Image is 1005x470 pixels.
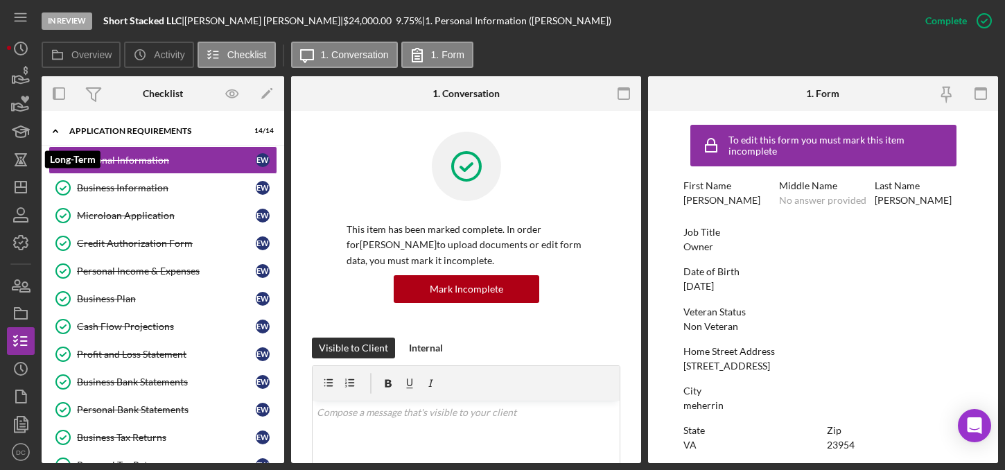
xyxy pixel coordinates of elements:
div: E W [256,236,270,250]
div: Owner [683,241,713,252]
a: Personal InformationEW [49,146,277,174]
div: Non Veteran [683,321,738,332]
a: Personal Income & ExpensesEW [49,257,277,285]
div: Middle Name [779,180,868,191]
div: E W [256,153,270,167]
div: 1. Conversation [432,88,500,99]
button: Complete [911,7,998,35]
div: In Review [42,12,92,30]
div: E W [256,320,270,333]
div: City [683,385,963,397]
div: 1. Form [806,88,839,99]
div: Business Plan [77,293,256,304]
button: Internal [402,338,450,358]
div: 23954 [827,439,855,451]
label: Activity [154,49,184,60]
a: Business PlanEW [49,285,277,313]
div: Visible to Client [319,338,388,358]
a: Business Tax ReturnsEW [49,424,277,451]
div: [STREET_ADDRESS] [683,360,770,372]
div: Cash Flow Projections [77,321,256,332]
div: VA [683,439,697,451]
a: Microloan ApplicationEW [49,202,277,229]
div: E W [256,347,270,361]
button: Visible to Client [312,338,395,358]
a: Profit and Loss StatementEW [49,340,277,368]
div: [PERSON_NAME] [683,195,760,206]
div: Profit and Loss Statement [77,349,256,360]
div: Checklist [143,88,183,99]
div: State [683,425,820,436]
button: Overview [42,42,121,68]
div: [PERSON_NAME] [875,195,952,206]
div: Home Street Address [683,346,963,357]
div: To edit this form you must mark this item incomplete [728,134,953,157]
div: Last Name [875,180,963,191]
a: Personal Bank StatementsEW [49,396,277,424]
div: Open Intercom Messenger [958,409,991,442]
div: Date of Birth [683,266,963,277]
a: Credit Authorization FormEW [49,229,277,257]
div: First Name [683,180,772,191]
div: meherrin [683,400,724,411]
button: DC [7,438,35,466]
div: Zip [827,425,963,436]
label: 1. Form [431,49,464,60]
div: Internal [409,338,443,358]
div: Personal Information [77,155,256,166]
div: [DATE] [683,281,714,292]
button: 1. Conversation [291,42,398,68]
div: Mark Incomplete [430,275,503,303]
button: Checklist [198,42,276,68]
div: E W [256,264,270,278]
div: Job Title [683,227,963,238]
div: E W [256,430,270,444]
div: E W [256,181,270,195]
div: | 1. Personal Information ([PERSON_NAME]) [422,15,611,26]
div: [PERSON_NAME] [PERSON_NAME] | [184,15,343,26]
div: | [103,15,184,26]
a: Business InformationEW [49,174,277,202]
div: No answer provided [779,195,866,206]
text: DC [16,449,26,456]
div: Business Tax Returns [77,432,256,443]
div: Business Bank Statements [77,376,256,388]
div: Business Information [77,182,256,193]
div: Personal Bank Statements [77,404,256,415]
div: 14 / 14 [249,127,274,135]
p: This item has been marked complete. In order for [PERSON_NAME] to upload documents or edit form d... [347,222,586,268]
div: Credit Authorization Form [77,238,256,249]
div: Personal Income & Expenses [77,266,256,277]
a: Cash Flow ProjectionsEW [49,313,277,340]
label: Overview [71,49,112,60]
a: Business Bank StatementsEW [49,368,277,396]
div: Microloan Application [77,210,256,221]
div: E W [256,375,270,389]
div: Veteran Status [683,306,963,317]
button: Activity [124,42,193,68]
div: APPLICATION REQUIREMENTS [69,127,239,135]
div: 9.75 % [396,15,422,26]
div: E W [256,403,270,417]
div: Complete [925,7,967,35]
button: 1. Form [401,42,473,68]
div: E W [256,292,270,306]
b: Short Stacked LLC [103,15,182,26]
label: 1. Conversation [321,49,389,60]
button: Mark Incomplete [394,275,539,303]
label: Checklist [227,49,267,60]
div: E W [256,209,270,223]
div: $24,000.00 [343,15,396,26]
